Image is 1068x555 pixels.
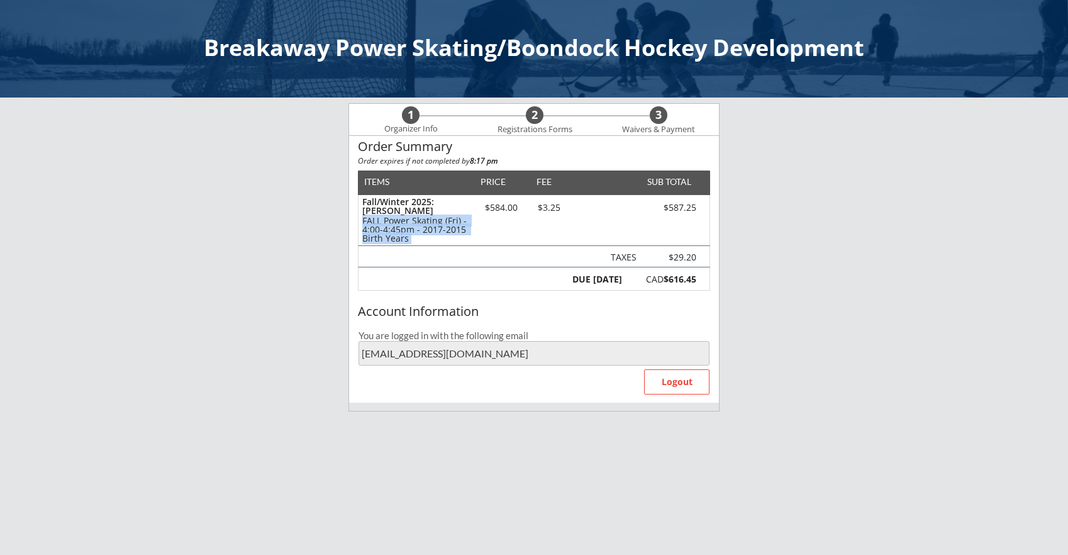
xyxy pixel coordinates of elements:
[650,108,667,122] div: 3
[664,273,696,285] strong: $616.45
[647,253,696,262] div: $29.20
[376,124,445,134] div: Organizer Info
[606,253,637,262] div: TAXES
[362,198,469,215] div: Fall/Winter 2025: [PERSON_NAME]
[647,253,696,262] div: Taxes not charged on the fee
[526,108,543,122] div: 2
[629,275,696,284] div: CAD
[470,155,498,166] strong: 8:17 pm
[13,36,1055,59] div: Breakaway Power Skating/Boondock Hockey Development
[474,203,528,212] div: $584.00
[362,216,469,243] div: FALL Power Skating (Fri) - 4:00-4:45pm - 2017-2015 Birth Years
[402,108,420,122] div: 1
[358,140,710,154] div: Order Summary
[528,177,560,186] div: FEE
[474,177,511,186] div: PRICE
[358,305,710,318] div: Account Information
[491,125,578,135] div: Registrations Forms
[606,253,637,262] div: Taxes not charged on the fee
[642,177,691,186] div: SUB TOTAL
[615,125,702,135] div: Waivers & Payment
[644,369,709,395] button: Logout
[358,157,710,165] div: Order expires if not completed by
[364,177,409,186] div: ITEMS
[570,275,622,284] div: DUE [DATE]
[359,331,709,340] div: You are logged in with the following email
[528,203,570,212] div: $3.25
[625,203,696,212] div: $587.25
